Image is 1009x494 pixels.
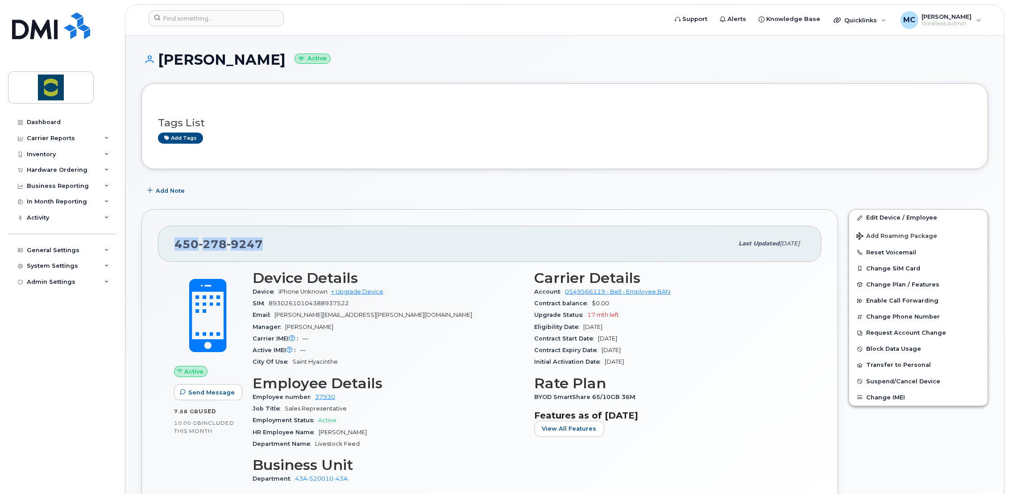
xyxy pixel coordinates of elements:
[535,288,565,295] span: Account
[295,54,331,64] small: Active
[174,420,202,426] span: 10.00 GB
[253,457,524,473] h3: Business Unit
[535,421,604,437] button: View All Features
[605,358,624,365] span: [DATE]
[199,237,227,251] span: 278
[866,378,940,385] span: Suspend/Cancel Device
[253,358,292,365] span: City Of Use
[285,405,347,412] span: Sales Representative
[849,309,988,325] button: Change Phone Number
[199,408,216,415] span: used
[184,367,203,376] span: Active
[253,394,315,400] span: Employee number
[535,375,806,391] h3: Rate Plan
[319,429,367,436] span: [PERSON_NAME]
[174,419,234,434] span: included this month
[300,347,306,353] span: —
[318,417,336,423] span: Active
[535,394,640,400] span: BYOD SmartShare 65/10GB 36M
[849,325,988,341] button: Request Account Change
[780,240,800,247] span: [DATE]
[269,300,349,307] span: 89302610104388937522
[535,311,588,318] span: Upgrade Status
[141,52,988,67] h1: [PERSON_NAME]
[253,335,303,342] span: Carrier IMEI
[174,237,263,251] span: 450
[592,300,610,307] span: $0.00
[253,405,285,412] span: Job Title
[253,288,278,295] span: Device
[315,440,360,447] span: Livestock Feed
[598,335,618,342] span: [DATE]
[253,375,524,391] h3: Employee Details
[535,358,605,365] span: Initial Activation Date
[849,390,988,406] button: Change IMEI
[331,288,383,295] a: + Upgrade Device
[588,311,619,318] span: 17 mth left
[292,358,338,365] span: Saint Hyacinthe
[535,270,806,286] h3: Carrier Details
[739,240,780,247] span: Last updated
[253,429,319,436] span: HR Employee Name
[535,335,598,342] span: Contract Start Date
[278,288,328,295] span: iPhone Unknown
[535,324,584,330] span: Eligibility Date
[253,475,295,482] span: Department
[253,324,285,330] span: Manager
[866,298,938,304] span: Enable Call Forwarding
[253,270,524,286] h3: Device Details
[856,232,937,241] span: Add Roaming Package
[535,300,592,307] span: Contract balance
[227,237,263,251] span: 9247
[253,440,315,447] span: Department Name
[565,288,671,295] a: 0549566119 - Bell - Employee BAN
[849,210,988,226] a: Edit Device / Employee
[158,133,203,144] a: Add tags
[253,300,269,307] span: SIM
[849,341,988,357] button: Block Data Usage
[253,347,300,353] span: Active IMEI
[285,324,333,330] span: [PERSON_NAME]
[535,410,806,421] h3: Features as of [DATE]
[274,311,472,318] span: [PERSON_NAME][EMAIL_ADDRESS][PERSON_NAME][DOMAIN_NAME]
[866,281,939,288] span: Change Plan / Features
[849,277,988,293] button: Change Plan / Features
[174,408,199,415] span: 7.58 GB
[849,357,988,373] button: Transfer to Personal
[849,261,988,277] button: Change SIM Card
[849,226,988,245] button: Add Roaming Package
[849,374,988,390] button: Suspend/Cancel Device
[253,417,318,423] span: Employment Status
[584,324,603,330] span: [DATE]
[315,394,335,400] a: 37930
[156,187,185,195] span: Add Note
[602,347,621,353] span: [DATE]
[141,183,192,199] button: Add Note
[188,388,235,397] span: Send Message
[295,475,348,482] a: 43A-520010-43A
[174,384,242,400] button: Send Message
[303,335,308,342] span: —
[542,424,597,433] span: View All Features
[253,311,274,318] span: Email
[158,117,972,129] h3: Tags List
[849,293,988,309] button: Enable Call Forwarding
[535,347,602,353] span: Contract Expiry Date
[849,245,988,261] button: Reset Voicemail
